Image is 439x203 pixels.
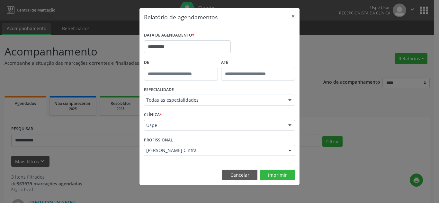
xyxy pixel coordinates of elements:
label: CLÍNICA [144,110,162,120]
label: ESPECIALIDADE [144,85,174,95]
h5: Relatório de agendamentos [144,13,218,21]
button: Cancelar [222,170,257,181]
span: [PERSON_NAME] Cintra [146,147,282,154]
span: Todas as especialidades [146,97,282,103]
button: Imprimir [260,170,295,181]
label: De [144,58,218,68]
label: ATÉ [221,58,295,68]
span: Uspe [146,122,282,129]
label: PROFISSIONAL [144,135,173,145]
button: Close [287,8,300,24]
label: DATA DE AGENDAMENTO [144,30,194,40]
